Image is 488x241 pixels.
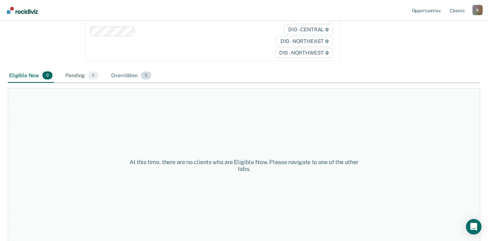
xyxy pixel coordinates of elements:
[7,7,38,14] img: Recidiviz
[88,71,98,80] span: 0
[141,71,151,80] span: 5
[276,36,333,47] span: D10 - NORTHEAST
[8,69,54,83] div: Eligible Now0
[466,219,482,235] div: Open Intercom Messenger
[42,71,52,80] span: 0
[126,159,362,173] div: At this time, there are no clients who are Eligible Now. Please navigate to one of the other tabs.
[275,48,333,58] span: D10 - NORTHWEST
[472,5,483,15] div: B
[110,69,153,83] div: Overridden5
[64,69,99,83] div: Pending0
[284,25,333,35] span: D10 - CENTRAL
[472,5,483,15] button: Profile dropdown button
